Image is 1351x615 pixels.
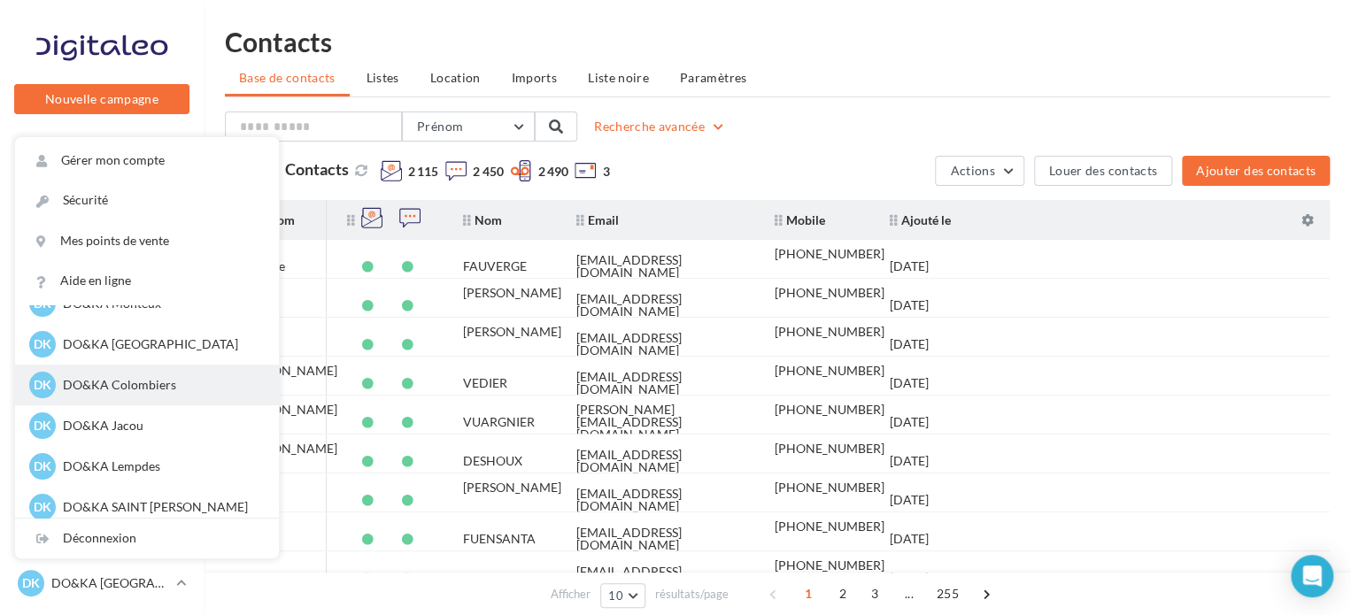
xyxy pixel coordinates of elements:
div: DESHOUX [463,455,522,467]
span: 2 115 [408,163,438,181]
button: Louer des contacts [1034,156,1172,186]
span: Actions [950,163,994,178]
span: 2 450 [473,163,503,181]
p: DO&KA Colombiers [63,376,258,394]
div: [PERSON_NAME] [239,404,337,416]
div: VEDIER [463,377,507,389]
button: 10 [600,583,645,608]
div: Philippine [239,572,296,584]
a: Contacts [11,442,193,480]
a: Boîte de réception99+ [11,220,193,258]
button: Prénom [402,111,535,142]
span: DK [34,457,51,475]
div: [PERSON_NAME] [463,326,561,338]
span: Listes [367,70,399,85]
span: Email [576,212,619,227]
div: [EMAIL_ADDRESS][DOMAIN_NAME] [576,449,746,473]
div: FAUVERGE [463,260,527,273]
div: [DATE] [890,416,929,428]
span: Contacts [285,159,349,179]
span: Imports [512,70,557,85]
div: [EMAIL_ADDRESS][DOMAIN_NAME] [576,293,746,318]
span: ... [895,580,923,608]
div: [EMAIL_ADDRESS][DOMAIN_NAME] [576,527,746,551]
div: Open Intercom Messenger [1291,555,1333,597]
div: [DATE] [890,377,929,389]
button: Actions [935,156,1023,186]
a: Mes points de vente [15,221,279,261]
div: [EMAIL_ADDRESS][DOMAIN_NAME] [576,371,746,396]
span: 2 490 [537,163,567,181]
button: Recherche avancée [587,116,733,137]
div: [PHONE_NUMBER] [775,481,884,494]
div: [DATE] [890,260,929,273]
span: 3 [602,163,609,181]
p: DO&KA Lempdes [63,457,258,475]
div: [EMAIL_ADDRESS][DOMAIN_NAME] [576,488,746,512]
button: Ajouter des contacts [1182,156,1330,186]
span: résultats/page [655,586,729,603]
span: Liste noire [588,70,649,85]
div: COMTE [463,572,507,584]
div: [DATE] [890,455,929,467]
span: DK [34,376,51,394]
p: DO&KA [GEOGRAPHIC_DATA] [63,335,258,353]
div: [PERSON_NAME] [239,442,337,455]
div: [PHONE_NUMBER] [775,365,884,377]
div: FUENSANTA [463,533,536,545]
a: Médiathèque [11,486,193,523]
p: DO&KA Jacou [63,417,258,434]
div: [EMAIL_ADDRESS][DOMAIN_NAME] [576,332,746,357]
span: DK [34,335,51,353]
span: Prénom [417,119,463,134]
div: [PERSON_NAME] [463,287,561,299]
span: Location [430,70,481,85]
div: [DATE] [890,299,929,311]
div: [PHONE_NUMBER] [775,248,884,260]
a: Visibilité en ligne [11,266,193,304]
span: DK [34,417,51,434]
div: [DATE] [890,533,929,545]
div: [DATE] [890,494,929,506]
div: [PERSON_NAME] [239,365,337,377]
div: [DATE] [890,572,929,584]
div: [DATE] [890,338,929,350]
a: Campagnes [11,398,193,435]
span: Nom [463,212,502,227]
span: Afficher [551,586,591,603]
h1: Contacts [225,28,1330,55]
div: [PHONE_NUMBER] [775,404,884,416]
span: Mobile [775,212,825,227]
span: 3 [861,580,889,608]
span: Ajouté le [890,212,951,227]
button: Notifications 1 [11,133,186,170]
div: [PHONE_NUMBER] [775,559,884,572]
a: DK DO&KA [GEOGRAPHIC_DATA] [14,566,189,600]
a: Calendrier [11,530,193,567]
div: [PHONE_NUMBER] [775,326,884,338]
div: [PERSON_NAME][EMAIL_ADDRESS][DOMAIN_NAME] [576,404,746,441]
div: [PHONE_NUMBER] [775,520,884,533]
div: [EMAIL_ADDRESS][DOMAIN_NAME] [576,254,746,279]
p: DO&KA SAINT [PERSON_NAME] [63,498,258,516]
span: 10 [608,588,623,603]
div: [PERSON_NAME] [463,481,561,494]
a: Opérations [11,177,193,214]
div: [PHONE_NUMBER] [775,287,884,299]
p: DO&KA [GEOGRAPHIC_DATA] [51,574,169,592]
div: VUARGNIER [463,416,535,428]
span: Paramètres [680,70,747,85]
div: Déconnexion [15,519,279,558]
span: DK [22,574,40,592]
button: Nouvelle campagne [14,84,189,114]
a: Sollicitation d'avis [11,311,193,348]
div: [PHONE_NUMBER] [775,442,884,455]
span: 1 [794,580,822,608]
span: 255 [930,580,966,608]
span: DK [34,498,51,516]
a: Gérer mon compte [15,141,279,181]
a: Sécurité [15,181,279,220]
a: Aide en ligne [15,261,279,301]
a: SMS unitaire [11,354,193,391]
div: [EMAIL_ADDRESS][DOMAIN_NAME] [576,565,746,590]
